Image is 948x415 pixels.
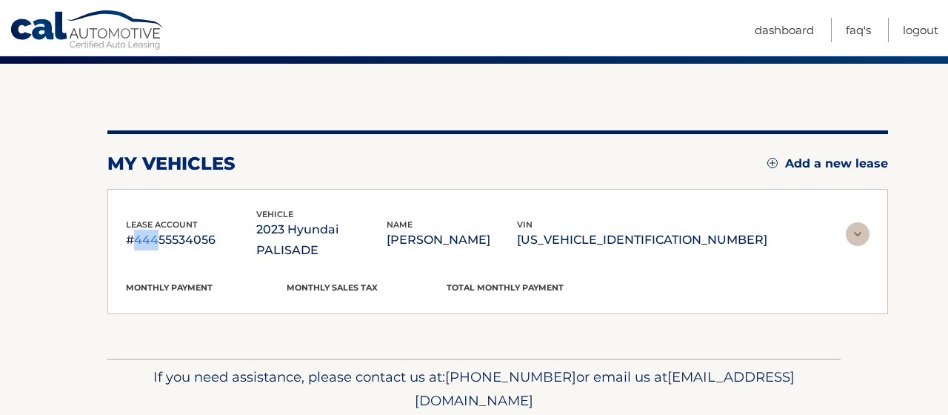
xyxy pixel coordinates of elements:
span: Total Monthly Payment [447,282,564,293]
img: accordion-rest.svg [846,222,869,246]
span: vin [517,219,533,230]
p: 2023 Hyundai PALISADE [256,219,387,261]
span: name [387,219,413,230]
p: $599.00 [447,293,607,314]
a: Add a new lease [767,156,888,171]
span: lease account [126,219,198,230]
p: #44455534056 [126,230,256,250]
img: add.svg [767,158,778,168]
a: Dashboard [755,18,814,42]
span: [EMAIL_ADDRESS][DOMAIN_NAME] [415,368,795,409]
a: FAQ's [846,18,871,42]
span: [PHONE_NUMBER] [445,368,576,385]
p: $559.81 [126,293,287,314]
span: Monthly sales Tax [287,282,378,293]
p: $39.19 [287,293,447,314]
p: If you need assistance, please contact us at: or email us at [117,365,831,413]
a: Cal Automotive [10,10,165,53]
h2: my vehicles [107,153,236,175]
span: vehicle [256,209,293,219]
p: [PERSON_NAME] [387,230,517,250]
p: [US_VEHICLE_IDENTIFICATION_NUMBER] [517,230,767,250]
span: Monthly Payment [126,282,213,293]
a: Logout [903,18,938,42]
